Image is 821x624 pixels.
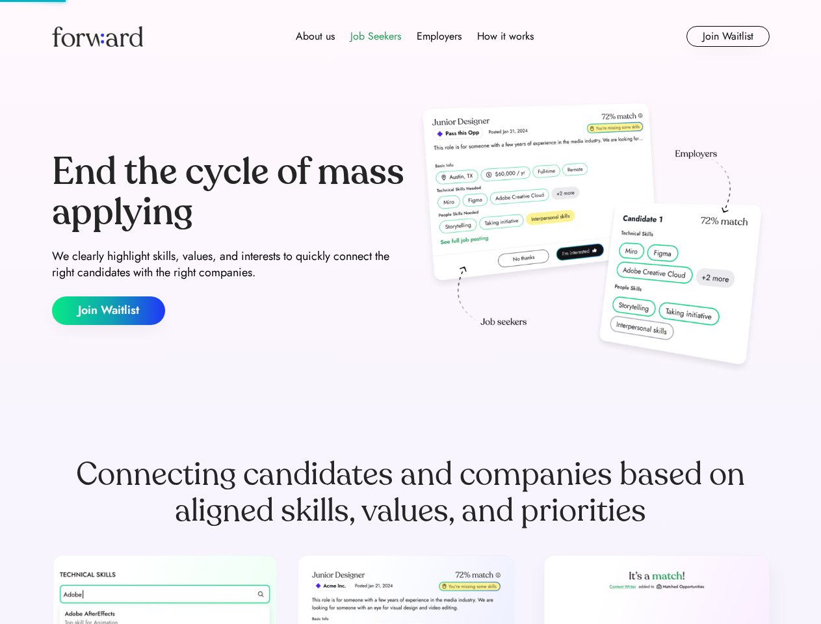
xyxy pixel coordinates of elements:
[52,248,406,281] div: We clearly highlight skills, values, and interests to quickly connect the right candidates with t...
[52,456,770,529] div: Connecting candidates and companies based on aligned skills, values, and priorities
[52,26,143,47] img: Forward logo
[52,152,406,232] div: End the cycle of mass applying
[52,296,165,325] button: Join Waitlist
[417,29,462,44] div: Employers
[686,26,770,47] button: Join Waitlist
[416,99,770,378] img: hero-image.png
[477,29,534,44] div: How it works
[296,29,335,44] div: About us
[350,29,401,44] div: Job Seekers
